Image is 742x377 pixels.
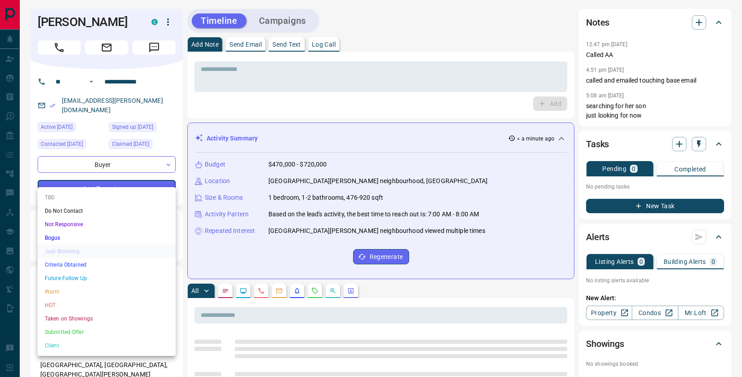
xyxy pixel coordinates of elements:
[38,339,176,352] li: Client
[38,231,176,245] li: Bogus
[38,258,176,272] li: Criteria Obtained
[38,204,176,218] li: Do Not Contact
[38,191,176,204] li: TBD
[38,218,176,231] li: Not Responsive
[38,285,176,298] li: Warm
[38,272,176,285] li: Future Follow Up
[38,312,176,325] li: Taken on Showings
[38,298,176,312] li: HOT
[38,325,176,339] li: Submitted Offer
